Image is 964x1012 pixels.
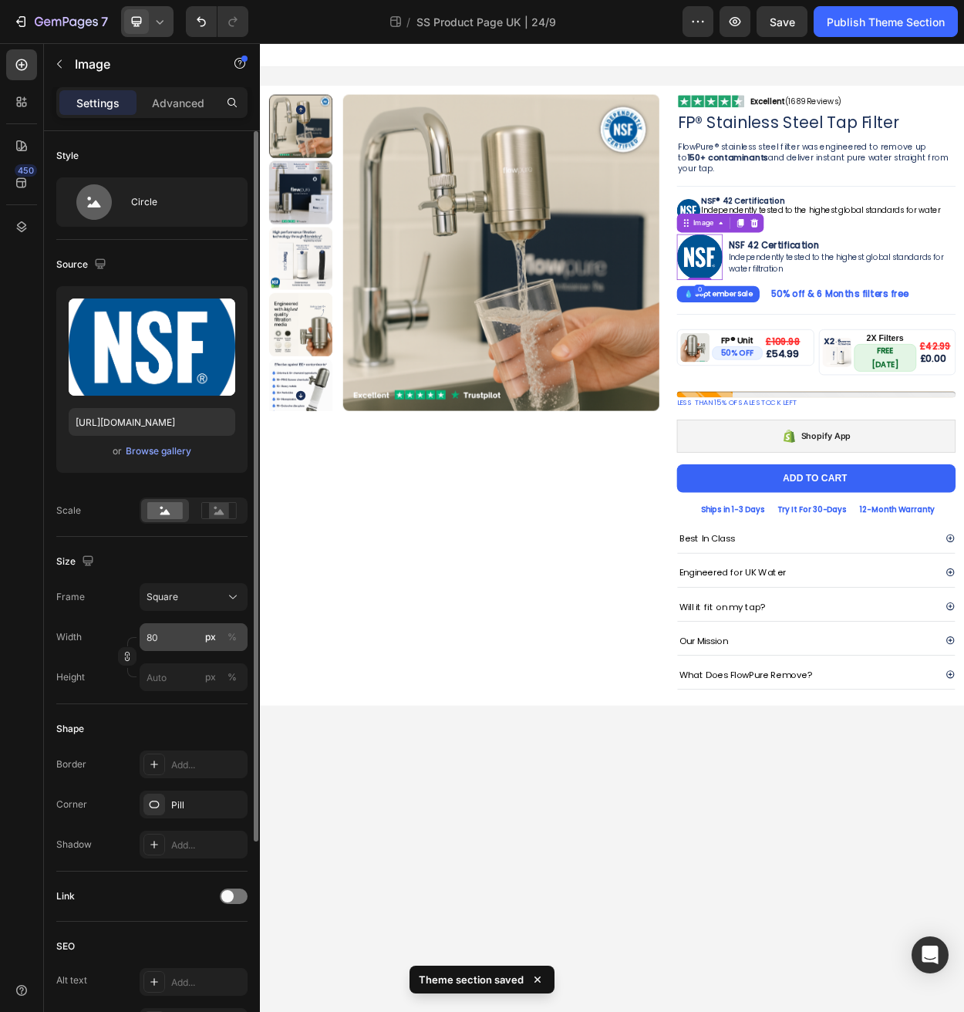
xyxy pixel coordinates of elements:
div: Undo/Redo [186,6,248,37]
p: 2X Filters [782,382,861,393]
strong: 150+ contaminants [561,142,668,157]
p: Will it fit on my tap? [551,730,664,751]
input: px% [140,663,248,691]
label: Frame [56,590,85,604]
p: Settings [76,95,120,111]
button: % [201,628,220,646]
h2: (1689 Reviews) [642,69,914,83]
div: % [228,630,237,644]
p: Ships in 1-3 Days [579,604,662,622]
button: Add to cart [548,553,914,591]
p: FlowPure® stainless steel filter was engineered to remove up to and deliver instant pure water st... [549,129,912,171]
div: 450 [15,164,37,177]
p: Advanced [152,95,204,111]
img: gempages_547265743364817678-6f380521-50be-41c1-bac4-79689ee4dba4.svg [548,251,608,311]
button: 7 [6,6,115,37]
p: 7 [101,12,108,31]
div: Corner [56,798,87,811]
strong: 50% off & 6 Months filters free [671,321,851,337]
button: Publish Theme Section [814,6,958,37]
button: Save [757,6,807,37]
p: FREE [DATE] [792,395,851,431]
div: 0 [570,317,585,329]
div: Shape [56,722,84,736]
div: px [205,670,216,684]
p: £0.00 [867,408,908,420]
h2: FP® Stainless Steel Tap Filter [548,89,914,119]
p: What Does FlowPure Remove? [551,819,725,840]
div: Scale [56,504,81,518]
p: LESS THAN 15% OF SALE STOCK LEFT [548,465,705,479]
span: or [113,442,122,460]
div: Add... [171,976,244,990]
img: gempages_547265743364817678-60191aa3-43ff-44c9-8869-02aa8b45104f.svg [739,386,777,425]
p: Try It For 30-Days [679,604,770,622]
s: £42.99 [867,390,908,406]
label: Height [56,670,85,684]
div: Image [566,229,599,243]
button: px [223,668,241,686]
input: https://example.com/image.jpg [69,408,235,436]
div: Shopify App [711,507,777,525]
strong: Excellent [644,69,689,83]
div: px [205,630,216,644]
p: £54.99 [665,402,710,414]
img: preview-image [69,299,235,396]
p: 12-Month Warranty [787,604,887,622]
span: Engineered for UK Water [551,687,691,703]
iframe: Design area [260,43,964,1012]
div: £109.98 [663,383,711,400]
button: Browse gallery [125,444,192,459]
div: Shadow [56,838,92,852]
button: <p>50% OFF</p> [594,398,660,416]
div: Browse gallery [126,444,191,458]
div: Border [56,757,86,771]
span: Save [770,15,795,29]
div: Pill [171,798,244,812]
div: Link [56,889,75,903]
a: 💧 September Sale [548,319,656,340]
span: SS Product Page UK | 24/9 [416,14,556,30]
button: <p>FREE TODAY</p> [780,395,863,431]
img: gempages_547265743364817678-e96323b9-580c-4691-b64b-c9481ffc4b50.svg [552,380,591,419]
div: Alt text [56,973,87,987]
div: SEO [56,939,75,953]
button: % [201,668,220,686]
p: FP® Unit [595,385,659,396]
span: / [406,14,410,30]
span: Square [147,590,178,604]
div: Add... [171,838,244,852]
div: Circle [131,184,225,220]
div: Size [56,552,97,572]
p: Theme section saved [419,972,524,987]
span: Independently tested to the highest global standards for water filtration [615,274,898,304]
div: Add... [171,758,244,772]
strong: NSF 42 Certification [615,257,735,273]
button: px [223,628,241,646]
div: % [228,670,237,684]
button: Square [140,583,248,611]
p: Image [75,55,206,73]
label: Width [56,630,82,644]
p: 50% OFF [605,398,649,416]
input: px% [140,623,248,651]
img: gempages_547265743364817678-d602d9fe-048d-41d7-a3db-ddc76606f0c4.svg [548,67,638,85]
span: Independently tested to the highest global standards for water filtration [580,212,895,239]
div: Open Intercom Messenger [912,936,949,973]
strong: NSF® 42 Certification [580,200,689,214]
div: Style [56,149,79,163]
p: Our Mission [551,774,615,795]
img: gempages_547265743364817678-6f380521-50be-41c1-bac4-79689ee4dba4.svg [548,204,578,235]
div: Source [56,255,110,275]
div: Add to cart [687,564,772,580]
div: Publish Theme Section [827,14,945,30]
p: Best In Class [551,640,624,661]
